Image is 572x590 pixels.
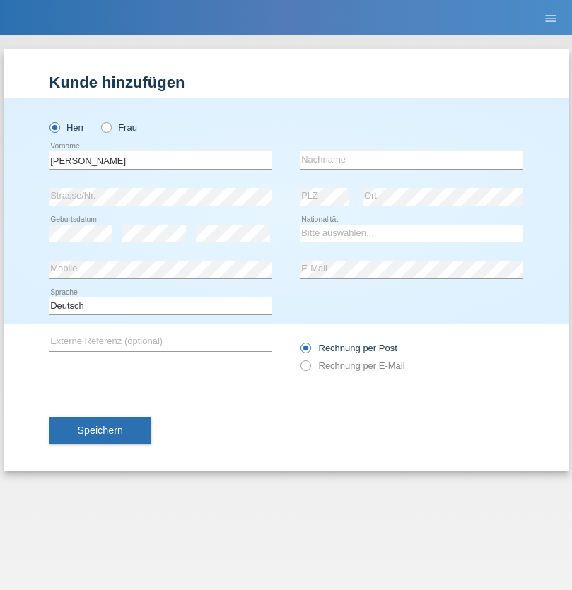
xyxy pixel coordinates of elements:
[300,343,310,360] input: Rechnung per Post
[101,122,137,133] label: Frau
[544,11,558,25] i: menu
[300,343,397,353] label: Rechnung per Post
[300,360,310,378] input: Rechnung per E-Mail
[49,417,151,444] button: Speichern
[300,360,405,371] label: Rechnung per E-Mail
[49,73,523,91] h1: Kunde hinzufügen
[101,122,110,131] input: Frau
[49,122,85,133] label: Herr
[78,425,123,436] span: Speichern
[49,122,59,131] input: Herr
[537,13,565,22] a: menu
